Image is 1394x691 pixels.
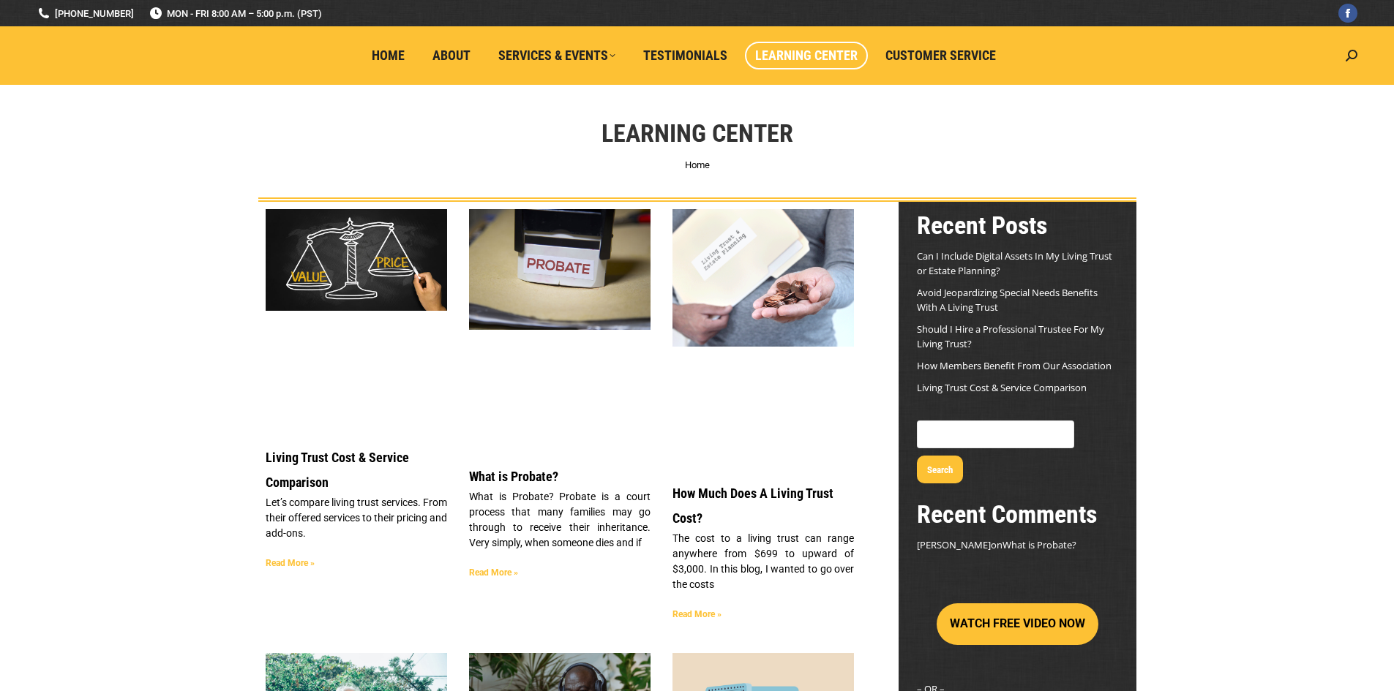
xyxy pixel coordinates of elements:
[917,322,1104,350] a: Should I Hire a Professional Trustee For My Living Trust?
[469,469,558,484] a: What is Probate?
[672,609,722,619] a: Read more about How Much Does A Living Trust Cost?
[745,42,868,69] a: Learning Center
[885,48,996,64] span: Customer Service
[266,450,409,490] a: Living Trust Cost & Service Comparison
[917,381,1087,394] a: Living Trust Cost & Service Comparison
[602,117,793,149] h1: Learning Center
[266,209,447,311] img: Living Trust Service and Price Comparison Blog Image
[469,567,518,578] a: Read more about What is Probate?
[672,531,854,592] p: The cost to a living trust can range anywhere from $699 to upward of $3,000. In this blog, I want...
[1338,4,1357,23] a: Facebook page opens in new window
[937,603,1098,645] button: WATCH FREE VIDEO NOW
[875,42,1006,69] a: Customer Service
[1003,538,1076,551] a: What is Probate?
[917,249,1112,277] a: Can I Include Digital Assets In My Living Trust or Estate Planning?
[672,486,833,526] a: How Much Does A Living Trust Cost?
[361,42,415,69] a: Home
[672,209,854,467] a: Living Trust Cost
[149,7,322,20] span: MON - FRI 8:00 AM – 5:00 p.m. (PST)
[633,42,738,69] a: Testimonials
[917,537,1118,552] footer: on
[422,42,481,69] a: About
[917,209,1118,241] h2: Recent Posts
[372,48,405,64] span: Home
[917,359,1112,372] a: How Members Benefit From Our Association
[672,209,854,347] img: Living Trust Cost
[755,48,858,64] span: Learning Center
[266,558,315,568] a: Read more about Living Trust Cost & Service Comparison
[917,286,1098,314] a: Avoid Jeopardizing Special Needs Benefits With A Living Trust
[685,159,710,170] a: Home
[917,456,963,483] button: Search
[37,7,134,20] a: [PHONE_NUMBER]
[498,48,615,64] span: Services & Events
[643,48,727,64] span: Testimonials
[469,489,651,551] p: What is Probate? Probate is a court process that many families may go through to receive their in...
[469,209,651,330] img: What is Probate?
[917,538,991,551] span: [PERSON_NAME]
[266,495,447,541] p: Let’s compare living trust services. From their offered services to their pricing and add-ons.
[469,209,651,450] a: What is Probate?
[266,209,447,431] a: Living Trust Service and Price Comparison Blog Image
[432,48,471,64] span: About
[917,498,1118,530] h2: Recent Comments
[937,617,1098,630] a: WATCH FREE VIDEO NOW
